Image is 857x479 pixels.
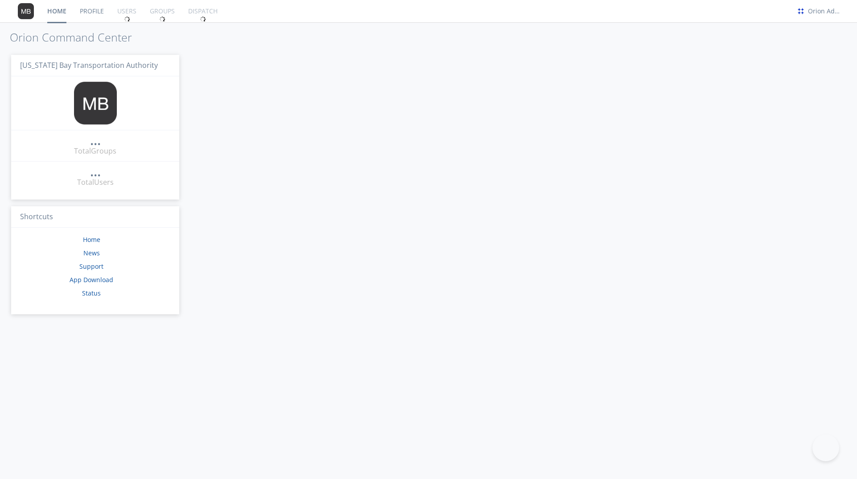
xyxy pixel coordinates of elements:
[82,289,101,297] a: Status
[83,235,100,244] a: Home
[124,16,130,22] img: spin.svg
[812,434,839,461] iframe: Toggle Customer Support
[77,177,114,187] div: Total Users
[20,60,158,70] span: [US_STATE] Bay Transportation Authority
[808,7,841,16] div: Orion Admin 1
[11,206,179,228] h3: Shortcuts
[90,136,101,145] div: ...
[18,3,34,19] img: 373638.png
[159,16,165,22] img: spin.svg
[83,249,100,257] a: News
[74,146,116,156] div: Total Groups
[79,262,103,271] a: Support
[796,6,806,16] img: bb273bc148dd44e2aefd13aed3d2c790
[90,167,101,176] div: ...
[70,275,113,284] a: App Download
[90,167,101,177] a: ...
[90,136,101,146] a: ...
[200,16,206,22] img: spin.svg
[74,82,117,125] img: 373638.png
